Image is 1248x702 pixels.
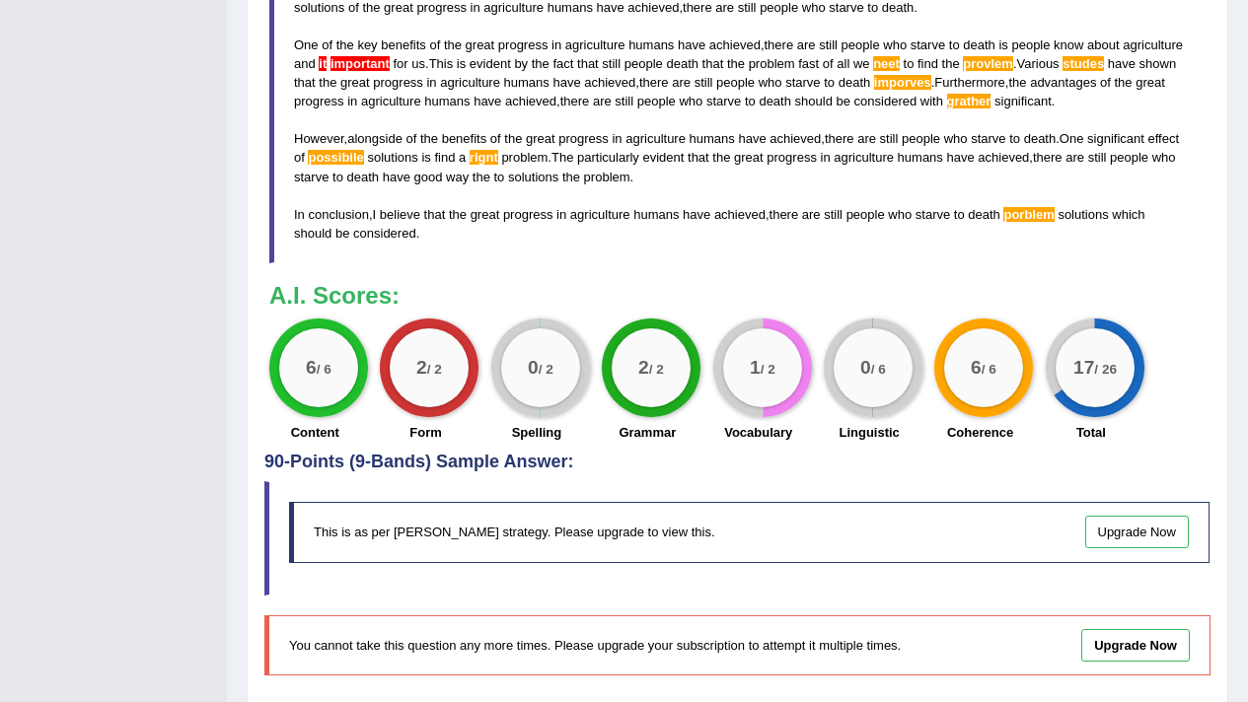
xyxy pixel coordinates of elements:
[706,94,741,108] span: starve
[1152,150,1176,165] span: who
[911,37,945,52] span: starve
[1008,75,1026,90] span: the
[624,56,663,71] span: people
[353,226,416,241] span: considered
[424,207,446,222] span: that
[727,56,745,71] span: the
[347,170,380,184] span: death
[1058,207,1108,222] span: solutions
[998,37,1007,52] span: is
[471,207,500,222] span: great
[446,170,469,184] span: way
[765,37,794,52] span: there
[688,150,709,165] span: that
[734,150,764,165] span: great
[426,75,436,90] span: in
[857,131,876,146] span: are
[914,56,918,71] span: Possible typo: you repeated a whitespace (did you mean: )
[1003,207,1054,222] span: Possible spelling mistake found. (did you mean: problem)
[874,75,931,90] span: Possible spelling mistake found. (did you mean: improves)
[347,94,357,108] span: in
[963,56,1013,71] span: Possible spelling mistake found. (did you mean: problem)
[1087,131,1144,146] span: significant
[873,56,900,71] span: Possible spelling mistake found. (did you mean: meet)
[821,150,831,165] span: in
[514,56,528,71] span: by
[839,423,899,442] label: Linguistic
[294,226,331,241] span: should
[409,423,442,442] label: Form
[947,423,1013,442] label: Coherence
[971,357,982,379] big: 6
[770,207,799,222] span: there
[565,37,625,52] span: agriculture
[421,150,430,165] span: is
[633,207,679,222] span: humans
[898,150,943,165] span: humans
[837,94,850,108] span: be
[505,94,556,108] span: achieved
[712,150,730,165] span: the
[405,131,416,146] span: of
[473,170,490,184] span: the
[883,37,907,52] span: who
[672,75,691,90] span: are
[612,131,622,146] span: in
[501,150,548,165] span: problem
[837,56,849,71] span: all
[853,56,870,71] span: we
[319,56,327,71] span: A verb may be missing after “it”. Please verify. (did you mean: it is important)
[367,150,417,165] span: solutions
[902,131,940,146] span: people
[860,357,871,379] big: 0
[449,207,467,222] span: the
[440,75,500,90] span: agriculture
[724,423,792,442] label: Vocabulary
[503,207,553,222] span: progress
[904,56,915,71] span: to
[289,636,965,655] p: You cannot take this question any more times. Please upgrade your subscription to attempt it mult...
[834,150,894,165] span: agriculture
[411,56,425,71] span: us
[470,150,498,165] span: Possible spelling mistake found. (did you mean: right)
[716,75,755,90] span: people
[335,226,349,241] span: be
[577,56,599,71] span: that
[327,56,330,71] span: A verb may be missing after “it”. Please verify. (did you mean: it is important)
[824,207,843,222] span: still
[319,75,336,90] span: the
[317,363,331,378] small: / 6
[702,56,724,71] span: that
[593,94,612,108] span: are
[625,131,686,146] span: agriculture
[1136,75,1165,90] span: great
[942,56,960,71] span: the
[306,357,317,379] big: 6
[795,94,833,108] span: should
[584,170,630,184] span: problem
[934,75,1005,90] span: Furthermore
[798,56,819,71] span: fast
[539,363,553,378] small: / 2
[556,207,566,222] span: in
[490,131,501,146] span: of
[1033,150,1063,165] span: there
[552,75,580,90] span: have
[383,170,410,184] span: have
[759,94,791,108] span: death
[347,131,403,146] span: alongside
[637,94,676,108] span: people
[971,131,1005,146] span: starve
[504,131,522,146] span: the
[842,37,880,52] span: people
[416,357,427,379] big: 2
[551,150,573,165] span: The
[294,56,316,71] span: and
[615,94,633,108] span: still
[291,423,339,442] label: Content
[880,131,899,146] span: still
[1112,207,1144,222] span: which
[745,94,756,108] span: to
[322,37,332,52] span: of
[1123,37,1183,52] span: agriculture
